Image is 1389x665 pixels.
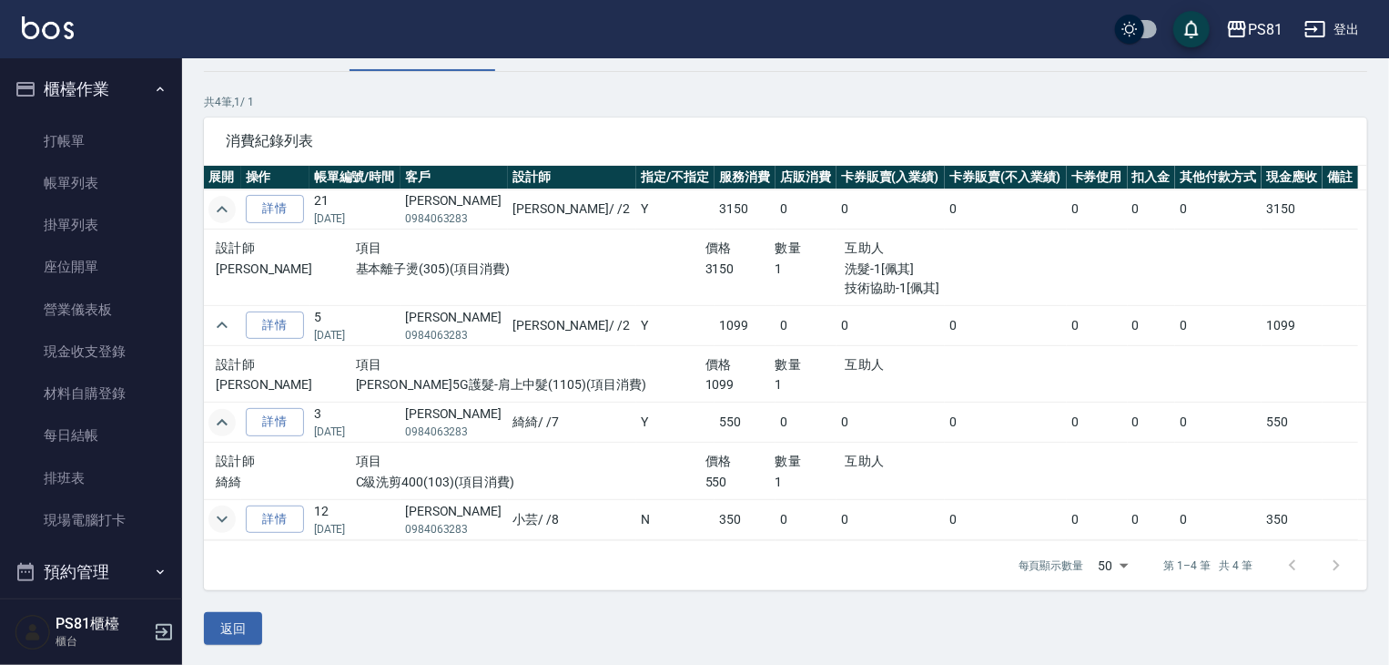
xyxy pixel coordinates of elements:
button: expand row [208,312,236,339]
p: 3150 [705,260,776,279]
span: 設計師 [216,454,255,468]
div: 50 [1091,541,1135,590]
td: 1099 [715,305,776,345]
td: 0 [836,305,945,345]
p: [DATE] [314,210,396,227]
td: [PERSON_NAME] / /2 [508,189,636,230]
td: 350 [1262,499,1323,539]
img: Logo [22,16,74,39]
td: 0 [1128,189,1176,230]
button: 登出 [1297,13,1367,46]
td: 0 [1067,305,1128,345]
span: 互助人 [845,357,884,372]
span: 設計師 [216,240,255,255]
a: 詳情 [246,408,304,436]
th: 服務消費 [715,166,776,189]
td: 550 [1262,403,1323,443]
td: 0 [836,403,945,443]
span: 數量 [776,357,802,372]
td: 0 [1175,403,1262,443]
span: 數量 [776,454,802,468]
p: 0984063283 [405,210,503,227]
th: 店販消費 [776,166,836,189]
p: 第 1–4 筆 共 4 筆 [1164,558,1252,574]
td: 0 [1175,305,1262,345]
p: [PERSON_NAME]5G護髮-肩上中髮(1105)(項目消費) [356,375,705,394]
a: 現場電腦打卡 [7,499,175,541]
p: 0984063283 [405,521,503,537]
th: 帳單編號/時間 [309,166,400,189]
td: 0 [1067,189,1128,230]
span: 設計師 [216,357,255,372]
td: [PERSON_NAME] [400,499,508,539]
td: 3150 [715,189,776,230]
span: 價格 [705,240,732,255]
td: 0 [1067,499,1128,539]
td: 0 [1128,499,1176,539]
span: 項目 [356,240,382,255]
p: 綺綺 [216,473,356,492]
a: 每日結帳 [7,414,175,456]
span: 互助人 [845,240,884,255]
a: 詳情 [246,506,304,534]
a: 掛單列表 [7,204,175,246]
div: PS81 [1248,18,1283,41]
th: 指定/不指定 [636,166,715,189]
p: 0984063283 [405,327,503,343]
td: 21 [309,189,400,230]
button: 櫃檯作業 [7,66,175,113]
p: 1099 [705,375,776,394]
td: 綺綺 / /7 [508,403,636,443]
a: 詳情 [246,312,304,340]
p: [DATE] [314,521,396,537]
a: 詳情 [246,195,304,223]
td: Y [636,403,715,443]
td: Y [636,305,715,345]
td: [PERSON_NAME] [400,403,508,443]
a: 座位開單 [7,246,175,288]
a: 打帳單 [7,120,175,162]
a: 現金收支登錄 [7,331,175,373]
img: Person [15,614,51,650]
td: 3 [309,403,400,443]
th: 現金應收 [1262,166,1323,189]
span: 價格 [705,454,732,468]
button: 報表及分析 [7,596,175,643]
button: 預約管理 [7,548,175,596]
td: 0 [945,403,1067,443]
td: 小芸 / /8 [508,499,636,539]
td: 12 [309,499,400,539]
span: 消費紀錄列表 [226,132,1345,150]
p: 每頁顯示數量 [1019,558,1084,574]
td: 0 [836,189,945,230]
span: 數量 [776,240,802,255]
p: [PERSON_NAME] [216,260,356,279]
th: 操作 [241,166,309,189]
td: 1099 [1262,305,1323,345]
td: Y [636,189,715,230]
td: [PERSON_NAME] [400,305,508,345]
td: 0 [776,403,836,443]
p: 洗髮-1[佩其] [845,260,1054,279]
h5: PS81櫃檯 [56,615,148,633]
td: 0 [776,305,836,345]
p: 技術協助-1[佩其] [845,279,1054,298]
p: 1 [776,375,846,394]
th: 卡券販賣(不入業績) [945,166,1067,189]
th: 扣入金 [1128,166,1176,189]
button: save [1173,11,1210,47]
p: 櫃台 [56,633,148,650]
p: 1 [776,473,846,492]
p: 550 [705,473,776,492]
td: 0 [1128,403,1176,443]
th: 其他付款方式 [1175,166,1262,189]
td: 0 [945,305,1067,345]
th: 客戶 [400,166,508,189]
span: 項目 [356,454,382,468]
td: 0 [836,499,945,539]
a: 材料自購登錄 [7,373,175,414]
td: 550 [715,403,776,443]
span: 項目 [356,357,382,372]
th: 展開 [204,166,241,189]
td: 0 [1175,189,1262,230]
